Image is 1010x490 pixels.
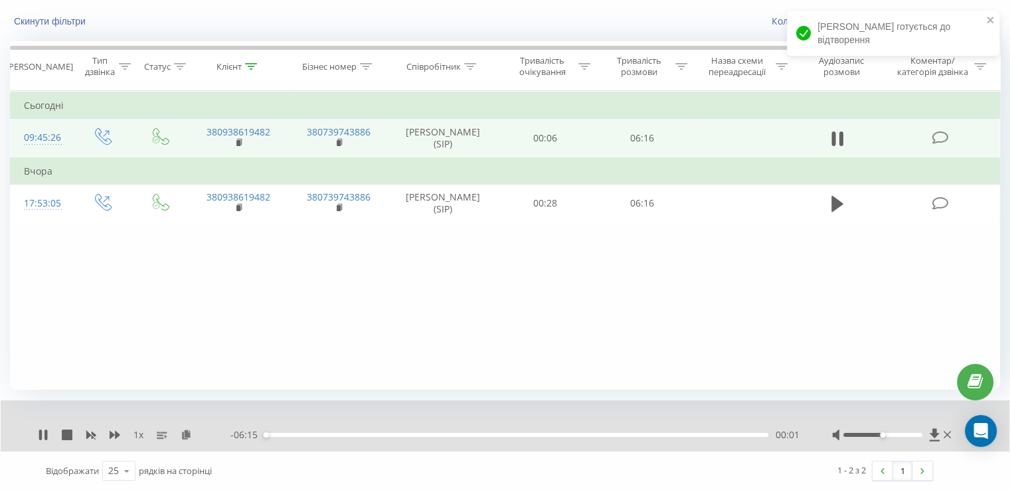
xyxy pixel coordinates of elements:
div: Accessibility label [264,432,269,438]
div: Клієнт [216,61,242,72]
td: Вчора [11,158,1000,185]
div: Тривалість очікування [509,55,576,78]
a: 380938619482 [207,125,270,138]
div: Співробітник [406,61,461,72]
a: 380739743886 [307,191,371,203]
div: Аудіозапис розмови [803,55,881,78]
div: Назва схеми переадресації [703,55,772,78]
div: 1 - 2 з 2 [837,463,866,477]
div: Тип дзвінка [84,55,115,78]
span: - 06:15 [230,428,264,442]
td: 06:16 [594,184,690,222]
div: [PERSON_NAME] готується до відтворення [787,11,999,56]
div: Тривалість розмови [606,55,672,78]
div: [PERSON_NAME] [6,61,73,72]
span: рядків на сторінці [139,465,212,477]
div: Коментар/категорія дзвінка [893,55,971,78]
div: 25 [108,464,119,477]
div: Open Intercom Messenger [965,415,997,447]
div: Accessibility label [880,432,885,438]
td: 00:28 [497,184,594,222]
div: 17:53:05 [24,191,59,216]
a: 380739743886 [307,125,371,138]
td: [PERSON_NAME] (SIP) [389,119,497,158]
a: 380938619482 [207,191,270,203]
td: Сьогодні [11,92,1000,119]
a: 1 [892,461,912,480]
td: 00:06 [497,119,594,158]
div: 09:45:26 [24,125,59,151]
td: [PERSON_NAME] (SIP) [389,184,497,222]
div: Бізнес номер [302,61,357,72]
span: 1 x [133,428,143,442]
button: close [986,15,995,27]
div: Статус [144,61,171,72]
button: Скинути фільтри [10,15,92,27]
span: Відображати [46,465,99,477]
span: 00:01 [775,428,799,442]
td: 06:16 [594,119,690,158]
a: Коли дані можуть відрізнятися вiд інших систем [772,15,1000,27]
